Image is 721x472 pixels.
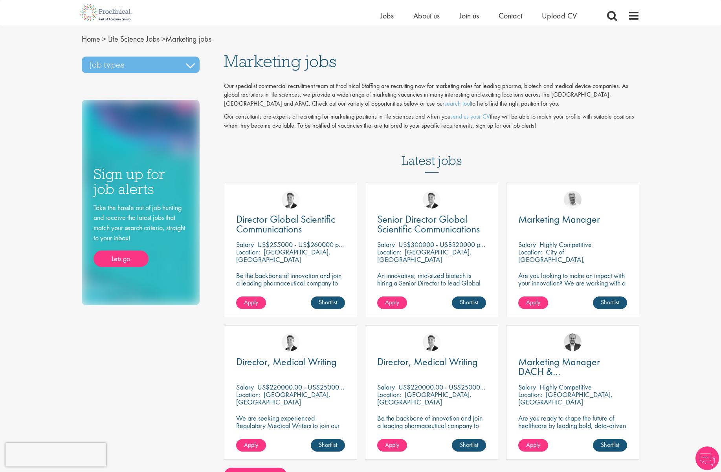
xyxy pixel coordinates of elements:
[161,34,165,44] span: >
[377,272,486,302] p: An innovative, mid-sized biotech is hiring a Senior Director to lead Global Scientific Communicat...
[518,414,627,444] p: Are you ready to shape the future of healthcare by leading bold, data-driven marketing strategies...
[236,296,266,309] a: Apply
[377,214,486,234] a: Senior Director Global Scientific Communications
[236,355,337,368] span: Director, Medical Writing
[518,357,627,377] a: Marketing Manager DACH & [GEOGRAPHIC_DATA]
[377,247,401,256] span: Location:
[94,166,188,197] h3: Sign up for job alerts
[257,240,442,249] p: US$255000 - US$260000 per annum + Highly Competitive Salary
[518,439,548,452] a: Apply
[377,355,478,368] span: Director, Medical Writing
[452,296,486,309] a: Shortlist
[518,296,548,309] a: Apply
[423,191,440,209] img: George Watson
[377,439,407,452] a: Apply
[311,296,345,309] a: Shortlist
[518,240,536,249] span: Salary
[311,439,345,452] a: Shortlist
[244,441,258,449] span: Apply
[244,298,258,306] span: Apply
[282,333,299,351] img: George Watson
[377,212,480,236] span: Senior Director Global Scientific Communications
[236,439,266,452] a: Apply
[94,203,188,267] div: Take the hassle out of job hunting and receive the latest jobs that match your search criteria, s...
[402,134,462,173] h3: Latest jobs
[236,247,330,264] p: [GEOGRAPHIC_DATA], [GEOGRAPHIC_DATA]
[518,247,585,271] p: City of [GEOGRAPHIC_DATA], [GEOGRAPHIC_DATA]
[108,34,160,44] a: breadcrumb link to Life Science Jobs
[377,414,486,444] p: Be the backbone of innovation and join a leading pharmaceutical company to help keep life-changin...
[539,382,592,392] p: Highly Competitive
[82,34,100,44] a: breadcrumb link to Home
[236,212,335,236] span: Director Global Scientific Communications
[518,212,600,226] span: Marketing Manager
[593,296,627,309] a: Shortlist
[377,390,401,399] span: Location:
[413,11,440,21] a: About us
[94,251,149,267] a: Lets go
[518,272,627,309] p: Are you looking to make an impact with your innovation? We are working with a well-established ph...
[398,240,583,249] p: US$300000 - US$320000 per annum + Highly Competitive Salary
[380,11,394,21] a: Jobs
[236,414,345,444] p: We are seeking experienced Regulatory Medical Writers to join our client, a dynamic and growing b...
[518,382,536,392] span: Salary
[499,11,522,21] a: Contact
[377,382,395,392] span: Salary
[564,191,582,209] img: Joshua Bye
[102,34,106,44] span: >
[282,191,299,209] img: George Watson
[452,439,486,452] a: Shortlist
[82,57,200,73] h3: Job types
[542,11,577,21] a: Upload CV
[593,439,627,452] a: Shortlist
[564,333,582,351] img: Aitor Melia
[385,441,399,449] span: Apply
[526,441,540,449] span: Apply
[385,298,399,306] span: Apply
[518,390,613,406] p: [GEOGRAPHIC_DATA], [GEOGRAPHIC_DATA]
[236,390,260,399] span: Location:
[377,390,471,406] p: [GEOGRAPHIC_DATA], [GEOGRAPHIC_DATA]
[518,214,627,224] a: Marketing Manager
[236,214,345,234] a: Director Global Scientific Communications
[236,382,254,392] span: Salary
[82,34,211,44] span: Marketing jobs
[459,11,479,21] a: Join us
[518,390,542,399] span: Location:
[398,382,523,392] p: US$220000.00 - US$250000.00 per annum
[257,382,460,392] p: US$220000.00 - US$250000.00 per annum + Highly Competitive Salary
[236,390,330,406] p: [GEOGRAPHIC_DATA], [GEOGRAPHIC_DATA]
[236,272,345,309] p: Be the backbone of innovation and join a leading pharmaceutical company to help keep life-changin...
[377,240,395,249] span: Salary
[377,247,471,264] p: [GEOGRAPHIC_DATA], [GEOGRAPHIC_DATA]
[518,247,542,256] span: Location:
[377,296,407,309] a: Apply
[518,355,613,388] span: Marketing Manager DACH & [GEOGRAPHIC_DATA]
[539,240,592,249] p: Highly Competitive
[236,240,254,249] span: Salary
[224,112,640,130] p: Our consultants are experts at recruiting for marketing positions in life sciences and when you t...
[236,247,260,256] span: Location:
[526,298,540,306] span: Apply
[423,333,440,351] img: George Watson
[224,51,336,72] span: Marketing jobs
[6,443,106,467] iframe: reCAPTCHA
[236,357,345,367] a: Director, Medical Writing
[695,446,719,470] img: Chatbot
[377,357,486,367] a: Director, Medical Writing
[224,82,640,109] p: Our specialist commercial recruitment team at Proclinical Staffing are recruiting now for marketi...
